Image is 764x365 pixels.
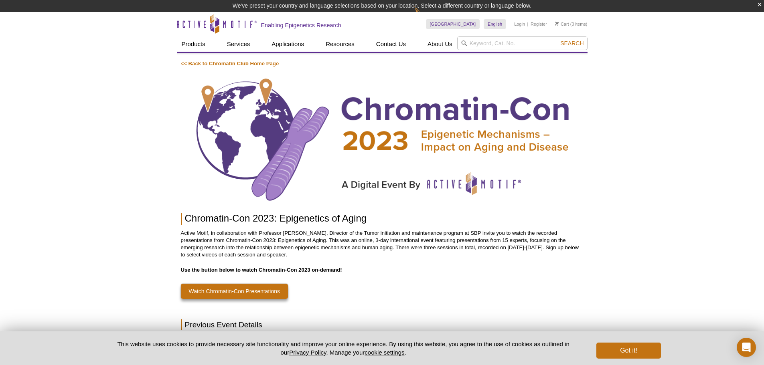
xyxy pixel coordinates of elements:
a: English [484,19,506,29]
img: Chromatin-Con 2023 [181,75,584,203]
li: (0 items) [555,19,588,29]
span: Search [560,40,584,46]
li: | [527,19,529,29]
a: [GEOGRAPHIC_DATA] [426,19,480,29]
p: This website uses cookies to provide necessary site functionality and improve your online experie... [103,340,584,357]
button: Search [558,40,586,47]
a: Products [177,36,210,52]
button: Got it! [596,343,661,359]
img: Change Here [414,6,436,25]
a: Register [531,21,547,27]
a: Resources [321,36,359,52]
a: Privacy Policy [289,349,326,356]
a: About Us [423,36,457,52]
button: cookie settings [365,349,404,356]
div: Open Intercom Messenger [737,338,756,357]
h1: Chromatin-Con 2023: Epigenetics of Aging [181,213,584,225]
a: Services [222,36,255,52]
h2: Previous Event Details [181,319,584,330]
a: Applications [267,36,309,52]
strong: Use the button below to watch Chromatin-Con 2023 on-demand! [181,267,342,273]
img: Your Cart [555,22,559,26]
a: << Back to Chromatin Club Home Page [181,60,279,67]
p: Active Motif, in collaboration with Professor [PERSON_NAME], Director of the Tumor initiation and... [181,230,584,258]
a: Watch Chromatin-Con Presentations [181,284,288,299]
a: Contact Us [371,36,411,52]
input: Keyword, Cat. No. [457,36,588,50]
h2: Enabling Epigenetics Research [261,22,341,29]
a: Login [514,21,525,27]
a: Cart [555,21,569,27]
